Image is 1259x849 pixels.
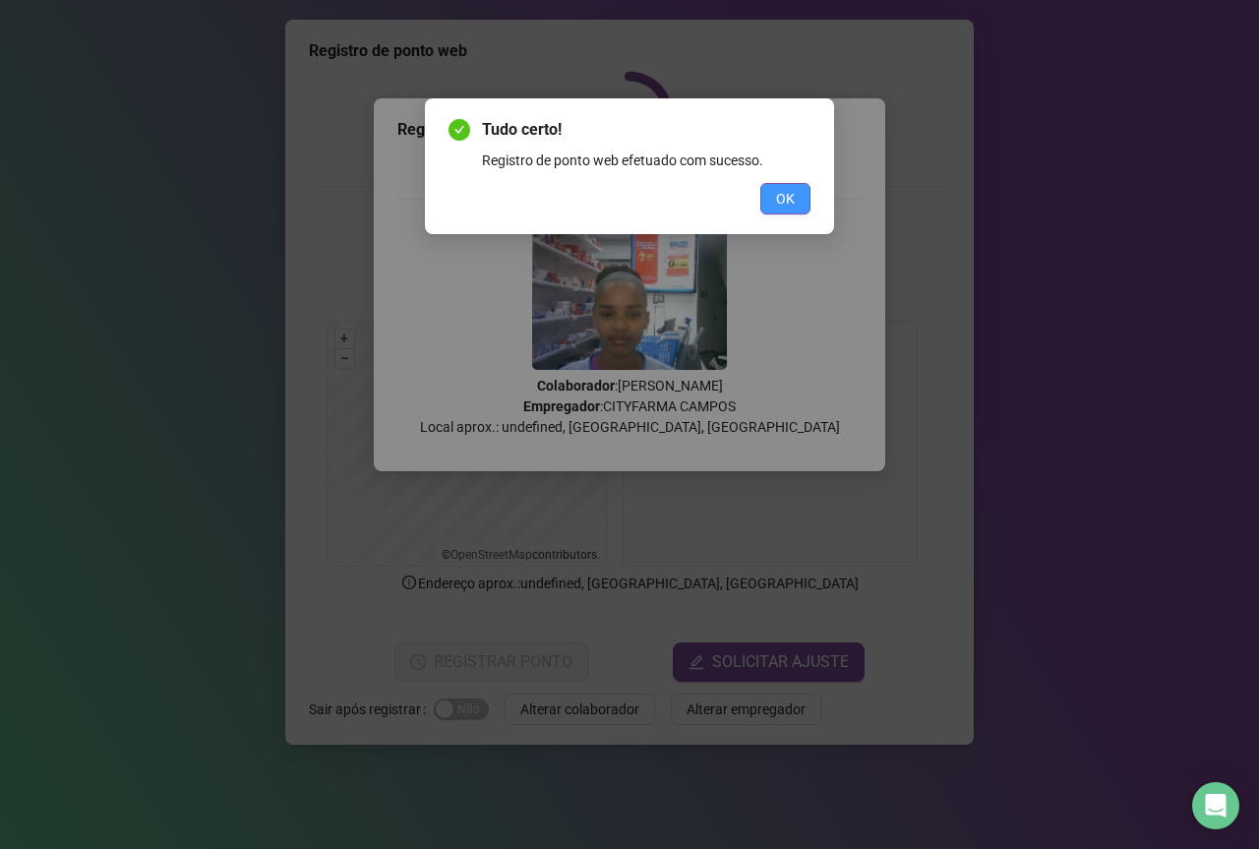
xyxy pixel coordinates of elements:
[760,183,810,214] button: OK
[482,118,810,142] span: Tudo certo!
[449,119,470,141] span: check-circle
[482,150,810,171] div: Registro de ponto web efetuado com sucesso.
[1192,782,1239,829] div: Open Intercom Messenger
[776,188,795,210] span: OK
